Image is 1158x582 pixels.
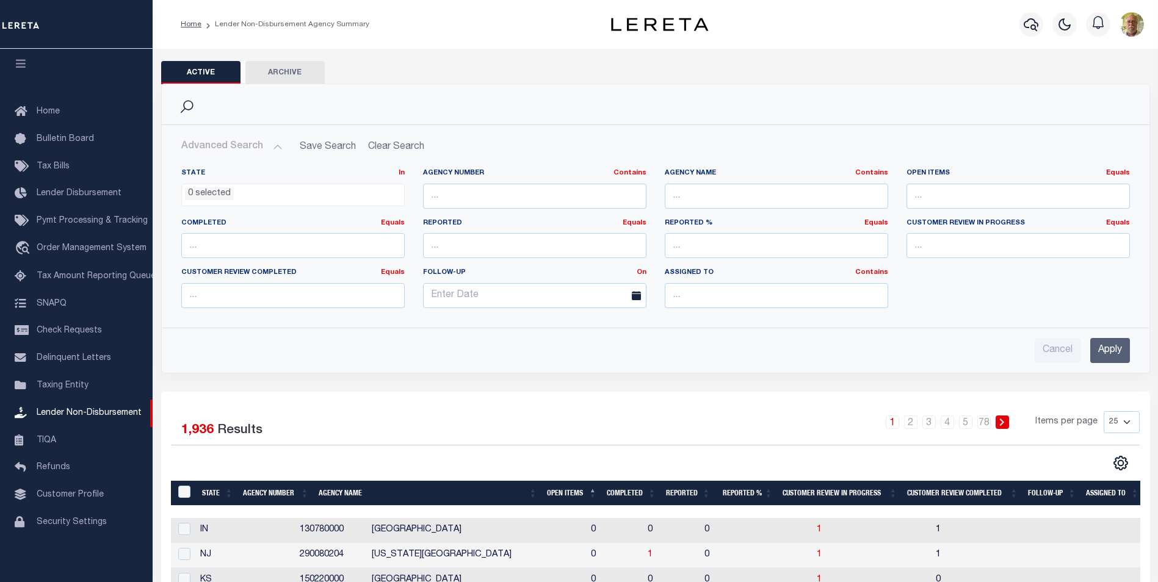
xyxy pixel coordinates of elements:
input: ... [906,184,1130,209]
input: ... [665,233,888,258]
th: Agency Name: activate to sort column ascending [314,481,542,506]
a: Equals [381,220,405,226]
span: Order Management System [37,244,147,253]
th: MBACode [171,481,197,506]
label: Reported [423,218,646,229]
a: 1 [817,525,822,534]
span: Security Settings [37,518,107,526]
input: ... [423,184,646,209]
label: Agency Number [423,168,646,179]
td: [GEOGRAPHIC_DATA] [367,518,586,543]
a: 3 [922,415,936,429]
a: 1 [817,550,822,559]
a: Equals [623,220,646,226]
span: Pymt Processing & Tracking [37,217,148,225]
a: Equals [1106,170,1130,176]
label: Results [217,421,262,440]
label: Agency Name [665,168,888,179]
td: 130780000 [295,518,367,543]
span: Check Requests [37,326,102,335]
td: [US_STATE][GEOGRAPHIC_DATA] [367,543,586,568]
label: Follow-up [414,268,656,278]
td: 0 [586,518,643,543]
a: On [637,269,646,276]
td: 1 [931,518,1046,543]
td: 0 [643,518,700,543]
input: ... [906,233,1130,258]
td: 0 [586,543,643,568]
td: 0 [700,518,752,543]
span: Items per page [1035,415,1098,429]
label: State [181,168,405,179]
span: 1,936 [181,424,214,437]
a: Contains [613,170,646,176]
a: 78 [977,415,991,429]
th: Customer Review In Progress: activate to sort column ascending [778,481,902,506]
a: Contains [855,269,888,276]
th: Reported %: activate to sort column ascending [715,481,778,506]
a: 4 [941,415,954,429]
li: 0 selected [185,187,234,201]
a: 1 [648,550,653,559]
a: Equals [1106,220,1130,226]
td: IN [195,518,295,543]
td: 1 [931,543,1046,568]
label: Completed [181,218,405,229]
span: Tax Bills [37,162,70,171]
button: Active [161,61,241,84]
td: NJ [195,543,295,568]
a: Home [181,21,201,28]
td: 0 [700,543,752,568]
span: TIQA [37,436,56,444]
i: travel_explore [15,241,34,257]
label: Customer Review Completed [181,268,405,278]
input: ... [181,283,405,308]
a: Equals [864,220,888,226]
input: Apply [1090,338,1130,363]
a: Contains [855,170,888,176]
li: Lender Non-Disbursement Agency Summary [201,19,369,30]
span: Customer Profile [37,490,104,499]
span: Home [37,107,60,116]
label: Reported % [665,218,888,229]
span: SNAPQ [37,299,67,307]
a: 2 [904,415,917,429]
input: ... [423,233,646,258]
label: Customer Review In Progress [906,218,1130,229]
input: ... [665,184,888,209]
label: Open Items [906,168,1130,179]
button: Advanced Search [181,135,283,159]
th: State: activate to sort column ascending [197,481,238,506]
span: Tax Amount Reporting Queue [37,272,156,281]
input: Cancel [1035,338,1080,363]
th: Open Items: activate to sort column descending [542,481,602,506]
input: ... [181,233,405,258]
a: In [399,170,405,176]
span: Lender Non-Disbursement [37,409,142,417]
span: Taxing Entity [37,381,89,390]
span: Bulletin Board [37,135,94,143]
th: Follow-up: activate to sort column ascending [1023,481,1081,506]
th: Assigned To: activate to sort column ascending [1081,481,1144,506]
th: Customer Review Completed: activate to sort column ascending [902,481,1023,506]
th: Reported: activate to sort column ascending [661,481,715,506]
span: Refunds [37,463,70,472]
a: 1 [886,415,899,429]
th: Agency Number: activate to sort column ascending [238,481,314,506]
span: Lender Disbursement [37,189,121,198]
img: logo-dark.svg [611,18,709,31]
a: Equals [381,269,405,276]
label: Assigned To [665,268,888,278]
input: ... [665,283,888,308]
span: Delinquent Letters [37,354,111,362]
td: 290080204 [295,543,367,568]
button: Archive [245,61,325,84]
th: Completed: activate to sort column ascending [602,481,661,506]
a: 5 [959,415,972,429]
input: Enter Date [423,283,646,308]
